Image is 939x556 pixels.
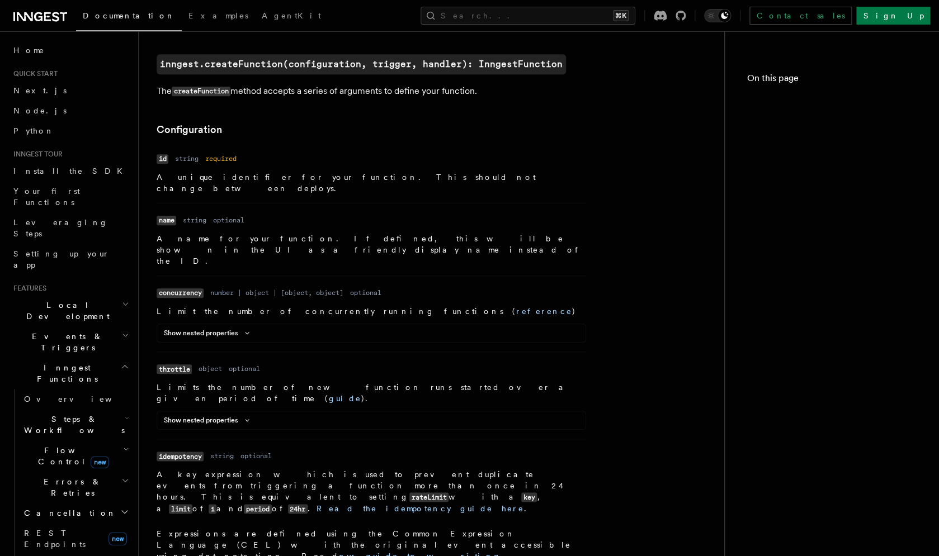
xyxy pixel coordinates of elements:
span: Your first Functions [13,187,80,207]
a: Home [9,40,131,60]
code: throttle [157,364,192,374]
code: id [157,154,168,164]
span: Documentation [83,11,175,20]
span: Examples [188,11,248,20]
button: Local Development [9,295,131,326]
p: A name for your function. If defined, this will be shown in the UI as a friendly display name ins... [157,233,586,267]
code: 1 [209,504,216,514]
p: A unique identifier for your function. This should not change between deploys. [157,172,586,194]
button: Flow Controlnew [20,440,131,472]
span: Steps & Workflows [20,414,125,436]
code: idempotency [157,452,204,461]
code: rateLimit [409,492,449,502]
button: Show nested properties [164,329,254,338]
p: Limits the number of new function runs started over a given period of time ( ). [157,382,586,404]
span: Overview [24,395,139,403]
a: guide [329,394,361,403]
h4: On this page [747,72,917,89]
span: Events & Triggers [9,331,122,353]
span: REST Endpoints [24,529,86,549]
span: AgentKit [262,11,321,20]
dd: string [210,452,234,460]
span: Next.js [13,86,67,95]
span: Local Development [9,300,122,322]
span: new [91,456,109,468]
dd: optional [350,288,381,297]
a: Leveraging Steps [9,212,131,244]
dd: number | object | [object, object] [210,288,343,297]
a: reference [516,307,572,316]
kbd: ⌘K [613,10,629,21]
button: Toggle dark mode [704,9,731,22]
button: Steps & Workflows [20,409,131,440]
button: Show nested properties [164,416,254,425]
button: Inngest Functions [9,358,131,389]
span: Setting up your app [13,249,110,269]
p: The method accepts a series of arguments to define your function. [157,83,604,99]
span: Install the SDK [13,167,129,175]
a: Examples [182,3,255,30]
code: concurrency [157,288,204,298]
a: Overview [20,389,131,409]
button: Events & Triggers [9,326,131,358]
span: Home [13,45,45,56]
a: Configuration [157,122,222,137]
span: Quick start [9,69,58,78]
a: Next.js [9,80,131,101]
dd: optional [240,452,272,460]
code: key [521,492,537,502]
code: name [157,216,176,225]
code: createFunction [172,87,230,96]
a: Node.js [9,101,131,121]
span: Inngest tour [9,150,63,159]
dd: string [183,216,206,225]
span: Errors & Retries [20,476,121,498]
span: Features [9,284,46,293]
a: Install the SDK [9,161,131,181]
a: AgentKit [255,3,328,30]
span: Flow Control [20,445,123,467]
span: Inngest Functions [9,362,121,384]
dd: object [199,364,222,373]
p: A key expression which is used to prevent duplicate events from triggering a function more than o... [157,469,586,515]
span: Python [13,126,54,135]
button: Search...⌘K [421,7,635,25]
a: Documentation [76,3,182,31]
button: Errors & Retries [20,472,131,503]
span: new [108,532,127,545]
code: period [244,504,271,514]
a: Your first Functions [9,181,131,212]
a: Contact sales [749,7,852,25]
dd: optional [229,364,260,373]
p: Limit the number of concurrently running functions ( ) [157,306,586,317]
span: Node.js [13,106,67,115]
a: Python [9,121,131,141]
dd: required [205,154,237,163]
span: Cancellation [20,507,116,519]
a: Sign Up [856,7,930,25]
a: inngest.createFunction(configuration, trigger, handler): InngestFunction [157,54,566,74]
code: limit [169,504,192,514]
a: Read the idempotency guide here [317,504,524,513]
span: Leveraging Steps [13,218,108,238]
button: Cancellation [20,503,131,523]
a: REST Endpointsnew [20,523,131,554]
dd: optional [213,216,244,225]
a: Setting up your app [9,244,131,275]
dd: string [175,154,199,163]
code: 24hr [288,504,308,514]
